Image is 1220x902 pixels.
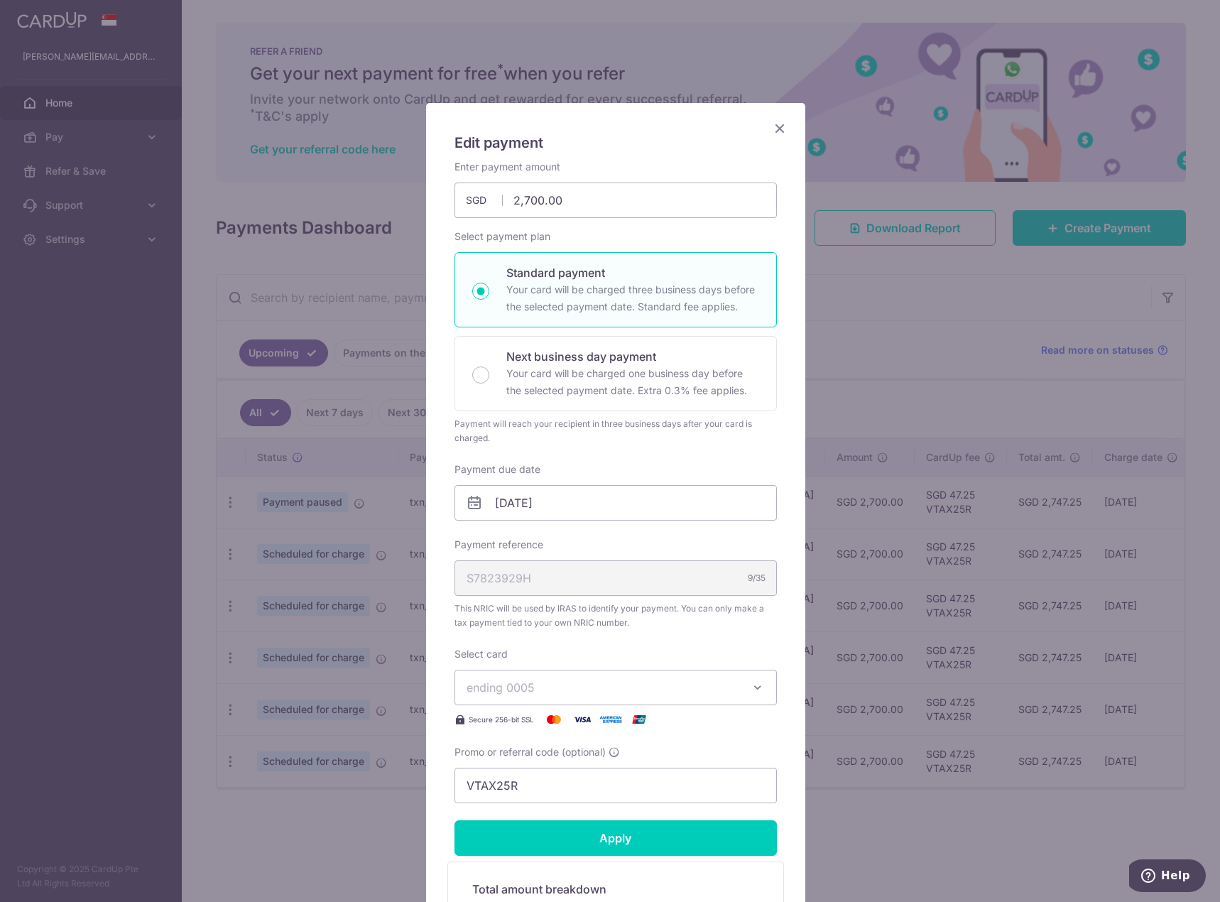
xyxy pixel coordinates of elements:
span: Secure 256-bit SSL [469,714,534,725]
img: UnionPay [625,711,653,728]
h5: Edit payment [454,131,777,154]
p: Next business day payment [506,348,759,365]
p: Standard payment [506,264,759,281]
span: This NRIC will be used by IRAS to identify your payment. You can only make a tax payment tied to ... [454,602,777,630]
span: ending 0005 [467,680,535,695]
img: American Express [597,711,625,728]
span: Promo or referral code (optional) [454,745,606,759]
h5: Total amount breakdown [472,881,759,898]
img: Mastercard [540,711,568,728]
label: Payment due date [454,462,540,477]
label: Payment reference [454,538,543,552]
label: Select card [454,647,508,661]
img: Visa [568,711,597,728]
div: 9/35 [748,571,766,585]
label: Select payment plan [454,229,550,244]
p: Your card will be charged one business day before the selected payment date. Extra 0.3% fee applies. [506,365,759,399]
input: DD / MM / YYYY [454,485,777,521]
label: Enter payment amount [454,160,560,174]
input: 0.00 [454,183,777,218]
div: Payment will reach your recipient in three business days after your card is charged. [454,417,777,445]
input: Apply [454,820,777,856]
iframe: Opens a widget where you can find more information [1129,859,1206,895]
span: SGD [466,193,503,207]
button: ending 0005 [454,670,777,705]
p: Your card will be charged three business days before the selected payment date. Standard fee appl... [506,281,759,315]
button: Close [771,120,788,137]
